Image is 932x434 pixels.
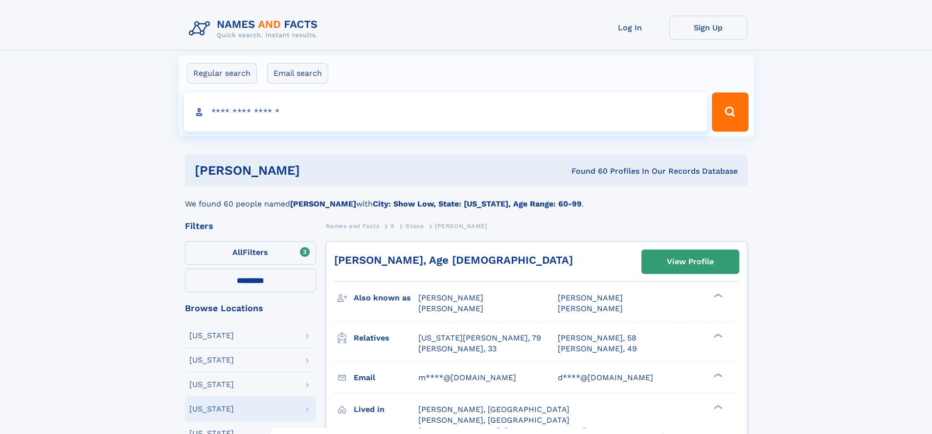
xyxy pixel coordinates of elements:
[354,369,418,386] h3: Email
[558,343,637,354] a: [PERSON_NAME], 49
[406,223,424,229] span: Stone
[185,16,326,42] img: Logo Names and Facts
[418,304,483,313] span: [PERSON_NAME]
[418,415,569,425] span: [PERSON_NAME], [GEOGRAPHIC_DATA]
[558,293,623,302] span: [PERSON_NAME]
[373,199,582,208] b: City: Show Low, State: [US_STATE], Age Range: 60-99
[185,222,316,230] div: Filters
[354,290,418,306] h3: Also known as
[195,164,436,177] h1: [PERSON_NAME]
[187,63,257,84] label: Regular search
[184,92,708,132] input: search input
[711,332,723,339] div: ❯
[435,223,487,229] span: [PERSON_NAME]
[189,381,234,388] div: [US_STATE]
[418,405,569,414] span: [PERSON_NAME], [GEOGRAPHIC_DATA]
[232,248,243,257] span: All
[435,166,738,177] div: Found 60 Profiles In Our Records Database
[189,332,234,340] div: [US_STATE]
[712,92,748,132] button: Search Button
[711,404,723,410] div: ❯
[390,220,395,232] a: S
[406,220,424,232] a: Stone
[418,333,541,343] a: [US_STATE][PERSON_NAME], 79
[558,333,636,343] a: [PERSON_NAME], 58
[711,293,723,299] div: ❯
[390,223,395,229] span: S
[267,63,328,84] label: Email search
[418,293,483,302] span: [PERSON_NAME]
[711,372,723,378] div: ❯
[290,199,356,208] b: [PERSON_NAME]
[354,330,418,346] h3: Relatives
[326,220,380,232] a: Names and Facts
[189,405,234,413] div: [US_STATE]
[667,251,714,273] div: View Profile
[642,250,739,274] a: View Profile
[669,16,748,40] a: Sign Up
[189,356,234,364] div: [US_STATE]
[185,186,748,210] div: We found 60 people named with .
[418,343,497,354] a: [PERSON_NAME], 33
[185,304,316,313] div: Browse Locations
[185,241,316,265] label: Filters
[354,401,418,418] h3: Lived in
[558,304,623,313] span: [PERSON_NAME]
[591,16,669,40] a: Log In
[334,254,573,266] a: [PERSON_NAME], Age [DEMOGRAPHIC_DATA]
